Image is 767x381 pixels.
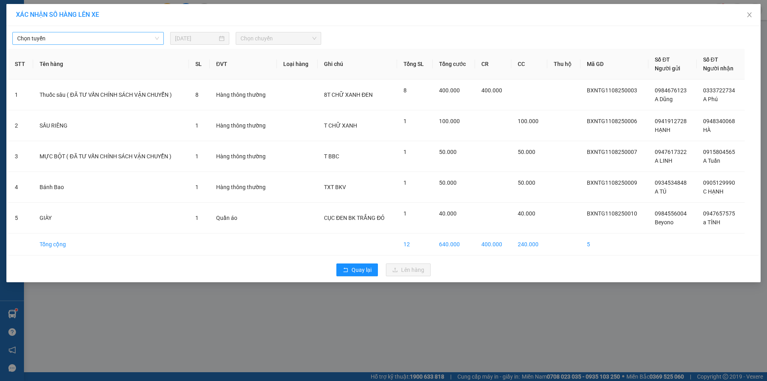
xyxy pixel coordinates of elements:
span: 400.000 [481,87,502,94]
span: A Phú [703,96,718,102]
th: Thu hộ [547,49,580,80]
button: Close [738,4,761,26]
span: HÀ [703,127,711,133]
th: CR [475,49,511,80]
th: Ghi chú [318,49,397,80]
span: 50.000 [518,149,535,155]
span: close [746,12,753,18]
th: CC [511,49,547,80]
span: 400.000 [439,87,460,94]
span: 0333722734 [703,87,735,94]
th: Tổng cước [433,49,475,80]
span: CỤC ĐEN BK TRẮNG ĐỎ [324,215,385,221]
th: STT [8,49,33,80]
span: BXNTG1108250003 [587,87,637,94]
span: A Dũng [655,96,673,102]
span: 1 [195,122,199,129]
span: 1 [195,184,199,190]
button: rollbackQuay lại [336,263,378,276]
span: Kho 47 - Bến Xe Ngã Tư Ga [57,4,151,13]
span: BXNTG1108250010 [587,210,637,217]
span: TXT BKV [324,184,346,190]
span: 0941912728 [655,118,687,124]
td: Hàng thông thường [210,80,277,110]
span: 1 [403,149,407,155]
span: C HẠNH [703,188,723,195]
span: 8 [195,92,199,98]
span: 0934534848 [655,180,687,186]
span: rollback [343,267,348,273]
td: SẦU RIÊNG [33,110,189,141]
td: Hàng thông thường [210,172,277,203]
th: ĐVT [210,49,277,80]
td: Thuốc sâu ( ĐÃ TƯ VẤN CHÍNH SÁCH VẬN CHUYỂN ) [33,80,189,110]
span: A TÚ [655,188,666,195]
span: 100.000 [439,118,460,124]
td: 1 [8,80,33,110]
th: Tổng SL [397,49,433,80]
span: Gửi: [43,4,151,13]
span: 100.000 [518,118,538,124]
span: T BBC [324,153,339,160]
span: XÁC NHẬN SỐ HÀNG LÊN XE [16,11,99,18]
span: T CHỮ XANH [324,122,357,129]
th: Mã GD [580,49,648,80]
td: Bánh Bao [33,172,189,203]
td: 400.000 [475,233,511,255]
span: 1 [403,210,407,217]
input: 11/08/2025 [175,34,217,43]
span: 40.000 [439,210,457,217]
span: Người nhận [703,65,733,72]
td: GIÀY [33,203,189,233]
td: 2 [8,110,33,141]
span: Chọn chuyến [240,32,316,44]
strong: Nhận: [4,52,165,95]
span: 0948340068 [703,118,735,124]
span: 50.000 [439,149,457,155]
span: a TÍNH [703,219,720,225]
span: Chọn tuyến [17,32,159,44]
span: 50.000 [439,180,457,186]
span: 0984676123 [655,87,687,94]
span: 1 [403,118,407,124]
td: 5 [580,233,648,255]
span: 0915804565 [703,149,735,155]
span: BXNTG1108250015 - [43,23,161,44]
td: Tổng cộng [33,233,189,255]
span: 1 [403,180,407,186]
td: Hàng thông thường [210,110,277,141]
span: 1 [195,215,199,221]
span: 0947657575 [703,210,735,217]
td: 640.000 [433,233,475,255]
span: BXNTG1108250009 [587,180,637,186]
span: 1 [195,153,199,160]
span: Số ĐT [703,56,718,63]
td: 5 [8,203,33,233]
td: Quần áo [210,203,277,233]
span: Người gửi [655,65,680,72]
span: BXNTG1108250006 [587,118,637,124]
th: Tên hàng [33,49,189,80]
button: uploadLên hàng [386,263,431,276]
th: Loại hàng [277,49,318,80]
span: 0984556004 [655,210,687,217]
span: BXNTG1108250007 [587,149,637,155]
span: 8 [403,87,407,94]
td: 12 [397,233,433,255]
td: Hàng thông thường [210,141,277,172]
span: Beyono [655,219,674,225]
td: 3 [8,141,33,172]
td: 4 [8,172,33,203]
td: MỰC BỘT ( ĐÃ TƯ VẤN CHÍNH SÁCH VẬN CHUYỂN ) [33,141,189,172]
span: 46138_mykhanhtb.tienoanh - In: [43,30,161,44]
span: A Tuấn [703,158,720,164]
td: 240.000 [511,233,547,255]
span: 50.000 [518,180,535,186]
span: Quay lại [352,265,372,274]
span: 20:26:45 [DATE] [43,30,161,44]
span: 0947617322 [655,149,687,155]
span: A LINH [655,158,672,164]
th: SL [189,49,210,80]
span: 40.000 [518,210,535,217]
span: 8T CHỮ XANH ĐEN [324,92,373,98]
